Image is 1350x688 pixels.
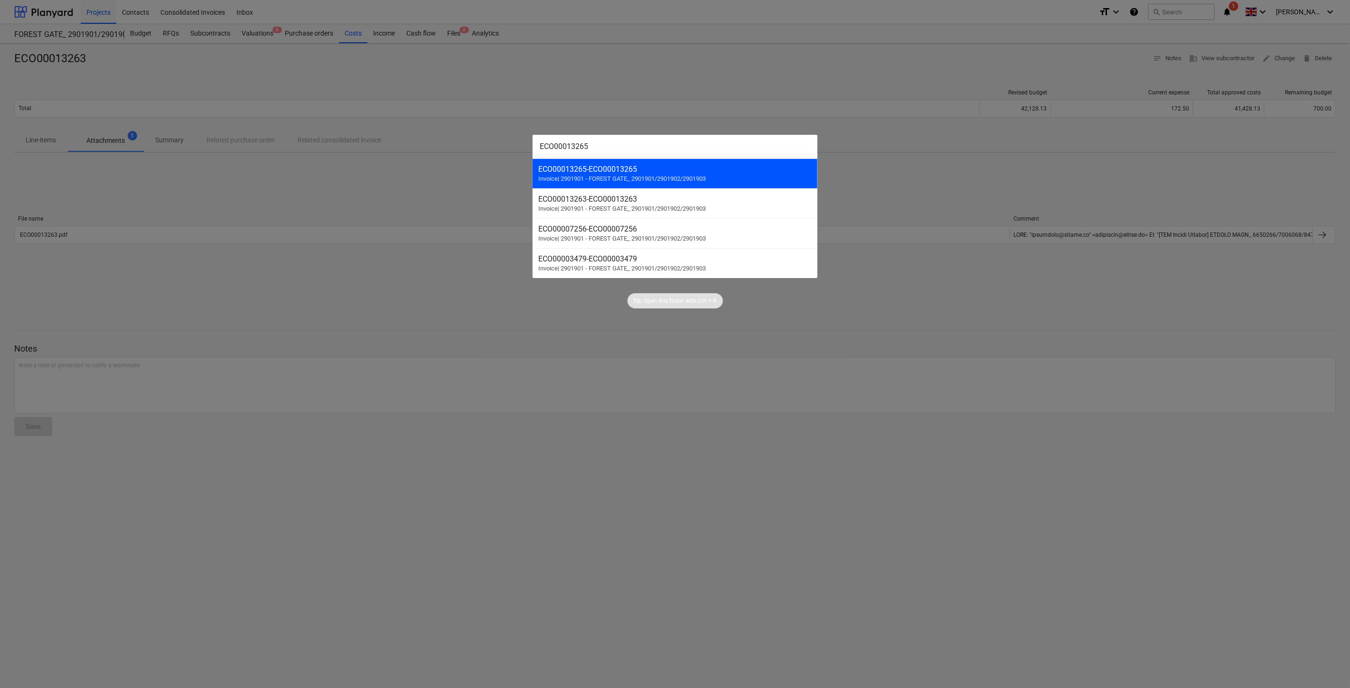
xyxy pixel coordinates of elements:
div: ECO00007256 - ECO00007256 [538,224,812,233]
span: Invoice | 2901901 - FOREST GATE_ 2901901/2901902/2901903 [538,265,706,272]
div: Tip:Open this faster withCtrl + K [628,293,723,308]
span: Invoice | 2901901 - FOREST GATE_ 2901901/2901902/2901903 [538,175,706,182]
span: Invoice | 2901901 - FOREST GATE_ 2901901/2901902/2901903 [538,235,706,242]
p: Open this faster with [644,297,697,305]
iframe: Chat Widget [1303,642,1350,688]
p: Ctrl + K [698,297,717,305]
input: Search for projects, line-items, subcontracts, valuations, subcontractors... [533,135,817,158]
div: ECO00013265-ECO00013265Invoice| 2901901 - FOREST GATE_ 2901901/2901902/2901903 [533,158,817,188]
div: ECO00003479-ECO00003479Invoice| 2901901 - FOREST GATE_ 2901901/2901902/2901903 [533,248,817,278]
div: ECO00013265 - ECO00013265 [538,165,812,174]
div: ECO00013263 - ECO00013263 [538,195,812,204]
p: Tip: [633,297,643,305]
div: ECO00007256-ECO00007256Invoice| 2901901 - FOREST GATE_ 2901901/2901902/2901903 [533,218,817,248]
span: Invoice | 2901901 - FOREST GATE_ 2901901/2901902/2901903 [538,205,706,212]
div: ECO00003479 - ECO00003479 [538,254,812,263]
div: ECO00013263-ECO00013263Invoice| 2901901 - FOREST GATE_ 2901901/2901902/2901903 [533,188,817,218]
